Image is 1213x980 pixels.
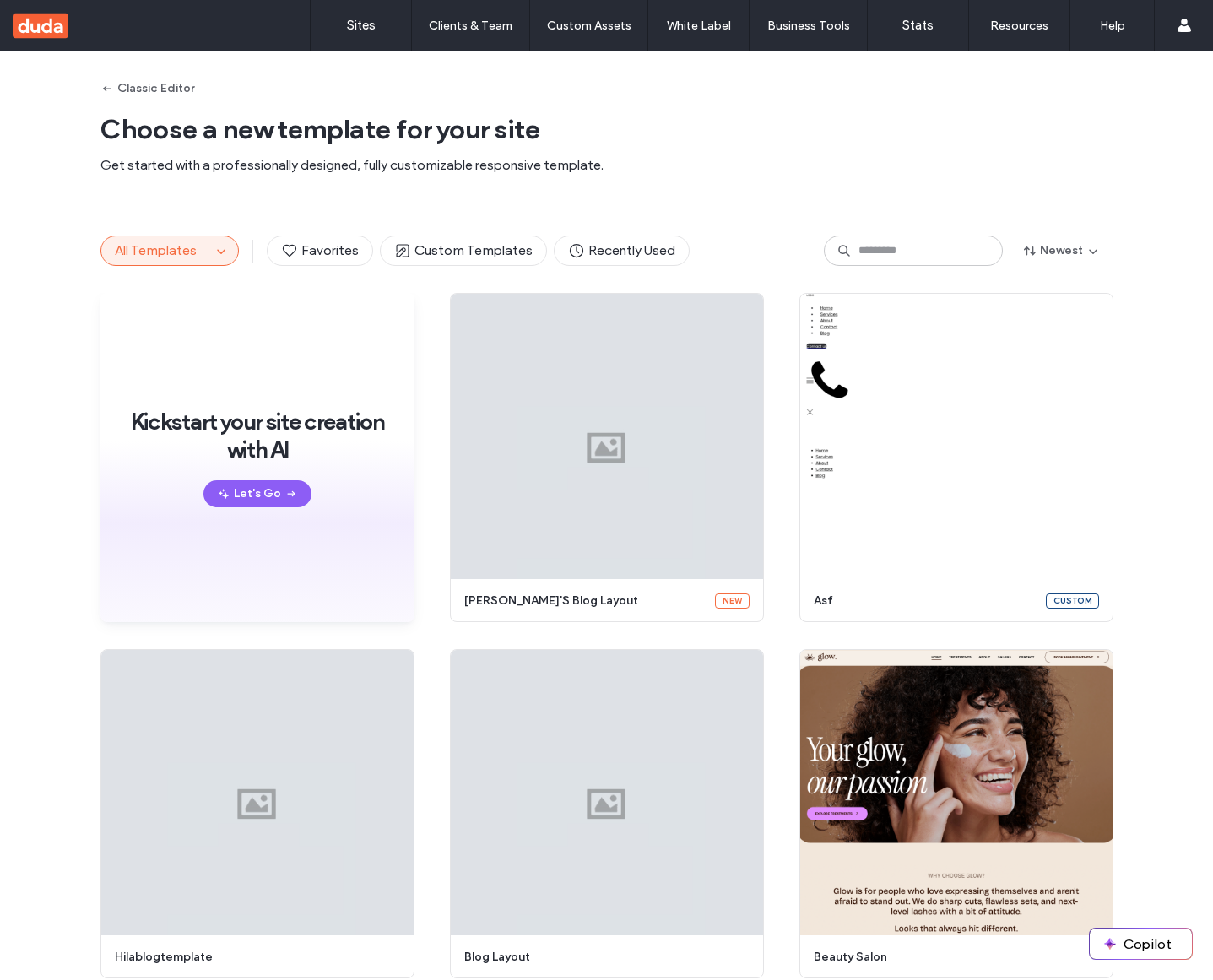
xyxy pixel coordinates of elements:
label: Sites [347,18,376,33]
button: Newest [1010,237,1113,264]
span: Custom Templates [394,241,533,260]
span: Favorites [281,241,359,260]
label: Resources [990,19,1048,33]
span: beauty salon [814,949,1089,966]
span: hilablogtemplate [115,949,390,966]
span: asf [814,593,1036,609]
label: White Label [667,19,731,33]
button: Copilot [1090,929,1192,959]
label: Stats [902,18,934,33]
button: Custom Templates [380,236,547,266]
label: Help [1100,19,1125,33]
label: Custom Assets [547,19,631,33]
span: All Templates [115,242,197,258]
button: Classic Editor [100,75,194,102]
button: Favorites [267,236,373,266]
span: Recently Used [568,241,675,260]
label: Business Tools [767,19,850,33]
span: blog layout [464,949,739,966]
button: Let's Go [203,480,311,507]
div: New [715,593,750,609]
span: Get started with a professionally designed, fully customizable responsive template. [100,156,1113,175]
span: Choose a new template for your site [100,112,1113,146]
span: [PERSON_NAME]'s blog layout [464,593,705,609]
button: Recently Used [554,236,690,266]
div: Custom [1046,593,1099,609]
label: Clients & Team [429,19,512,33]
button: All Templates [101,236,211,265]
span: Kickstart your site creation with AI [126,408,389,463]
